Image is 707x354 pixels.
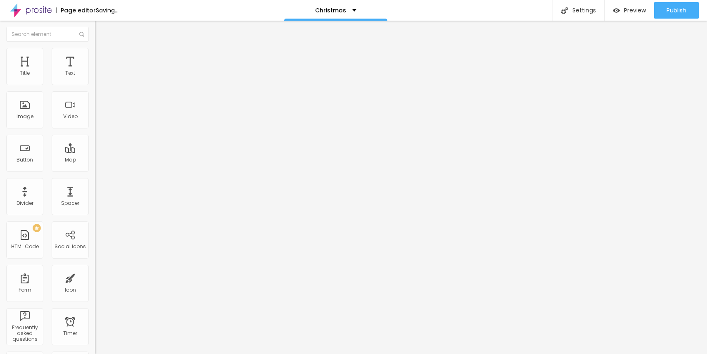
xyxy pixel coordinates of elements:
div: Social Icons [55,244,86,249]
div: Map [65,157,76,163]
input: Search element [6,27,89,42]
div: Page editor [56,7,96,13]
p: Christmas [315,7,346,13]
span: Publish [667,7,686,14]
div: Button [17,157,33,163]
div: Text [65,70,75,76]
span: Preview [624,7,646,14]
img: Icone [561,7,568,14]
div: Title [20,70,30,76]
div: Form [19,287,31,293]
div: Icon [65,287,76,293]
div: Spacer [61,200,79,206]
div: HTML Code [11,244,39,249]
img: view-1.svg [613,7,620,14]
div: Saving... [96,7,119,13]
button: Preview [605,2,654,19]
div: Video [63,114,78,119]
div: Image [17,114,33,119]
div: Divider [17,200,33,206]
img: Icone [79,32,84,37]
div: Frequently asked questions [8,325,41,342]
div: Timer [63,330,77,336]
button: Publish [654,2,699,19]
